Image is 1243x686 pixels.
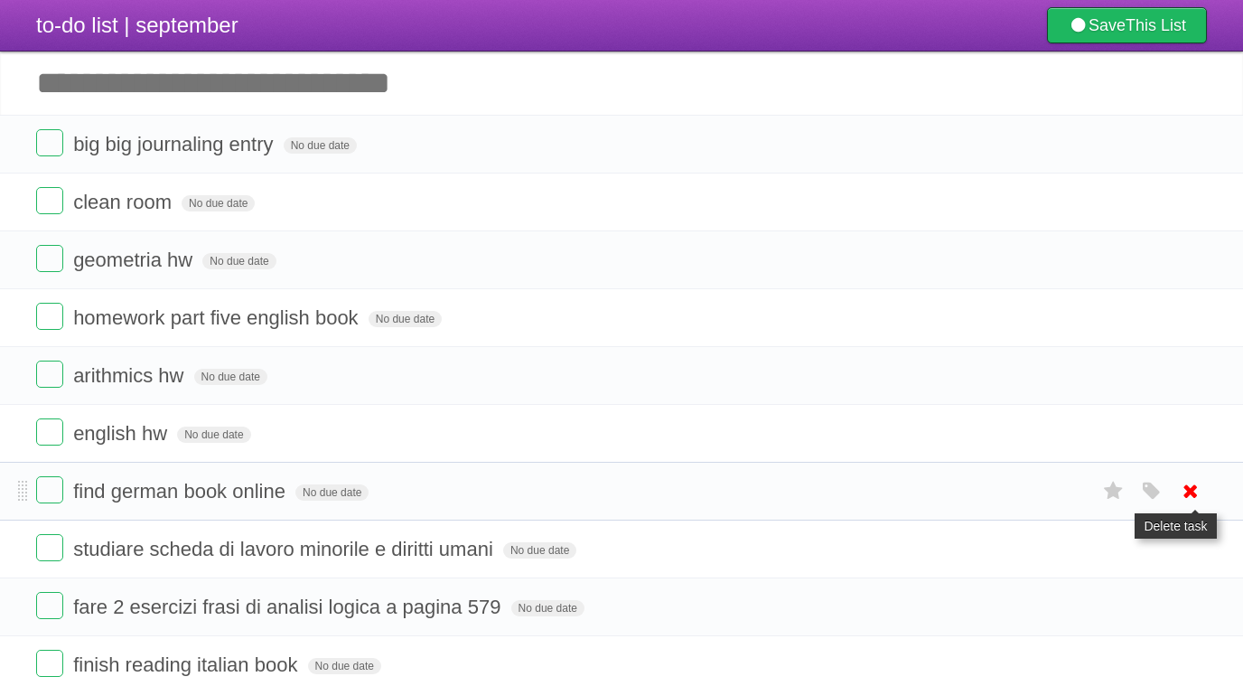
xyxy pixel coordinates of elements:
[1126,16,1186,34] b: This List
[73,249,197,271] span: geometria hw
[36,129,63,156] label: Done
[36,361,63,388] label: Done
[295,484,369,501] span: No due date
[36,187,63,214] label: Done
[194,369,267,385] span: No due date
[73,538,498,560] span: studiare scheda di lavoro minorile e diritti umani
[73,191,176,213] span: clean room
[1097,476,1131,506] label: Star task
[36,592,63,619] label: Done
[182,195,255,211] span: No due date
[1047,7,1207,43] a: SaveThis List
[36,476,63,503] label: Done
[36,245,63,272] label: Done
[36,418,63,446] label: Done
[73,653,302,676] span: finish reading italian book
[284,137,357,154] span: No due date
[503,542,576,559] span: No due date
[511,600,584,616] span: No due date
[36,13,238,37] span: to-do list | september
[369,311,442,327] span: No due date
[36,303,63,330] label: Done
[73,306,363,329] span: homework part five english book
[308,658,381,674] span: No due date
[36,650,63,677] label: Done
[177,427,250,443] span: No due date
[202,253,276,269] span: No due date
[36,534,63,561] label: Done
[73,133,277,155] span: big big journaling entry
[73,364,188,387] span: arithmics hw
[73,422,172,445] span: english hw
[73,596,505,618] span: fare 2 esercizi frasi di analisi logica a pagina 579
[73,480,290,503] span: find german book online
